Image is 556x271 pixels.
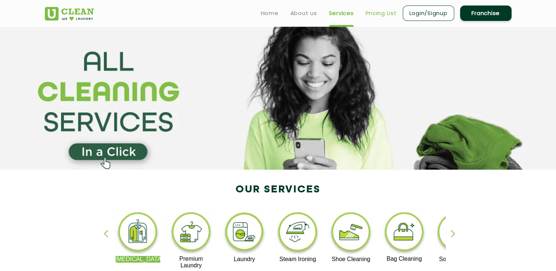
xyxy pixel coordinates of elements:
[290,9,317,18] a: About us
[460,6,512,21] a: Franchise
[329,9,354,18] a: Services
[329,210,374,256] img: shoe_cleaning_11zon.webp
[275,210,320,256] img: steam_ironing_11zon.webp
[169,256,214,269] p: Premium Laundry
[329,256,374,263] p: Shoe Cleaning
[382,256,427,262] p: Bag Cleaning
[261,9,279,18] a: Home
[169,210,214,256] img: premium_laundry_cleaning_11zon.webp
[222,210,267,256] img: laundry_cleaning_11zon.webp
[115,256,161,263] p: [MEDICAL_DATA]
[222,256,267,263] p: Laundry
[435,210,480,256] img: sofa_cleaning_11zon.webp
[115,210,161,256] img: dry_cleaning_11zon.webp
[435,256,480,263] p: Sofa Cleaning
[275,256,320,263] p: Steam Ironing
[403,6,454,21] a: Login/Signup
[366,9,397,18] a: Pricing List
[45,7,94,21] img: UClean Laundry and Dry Cleaning
[382,210,427,256] img: bag_cleaning_11zon.webp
